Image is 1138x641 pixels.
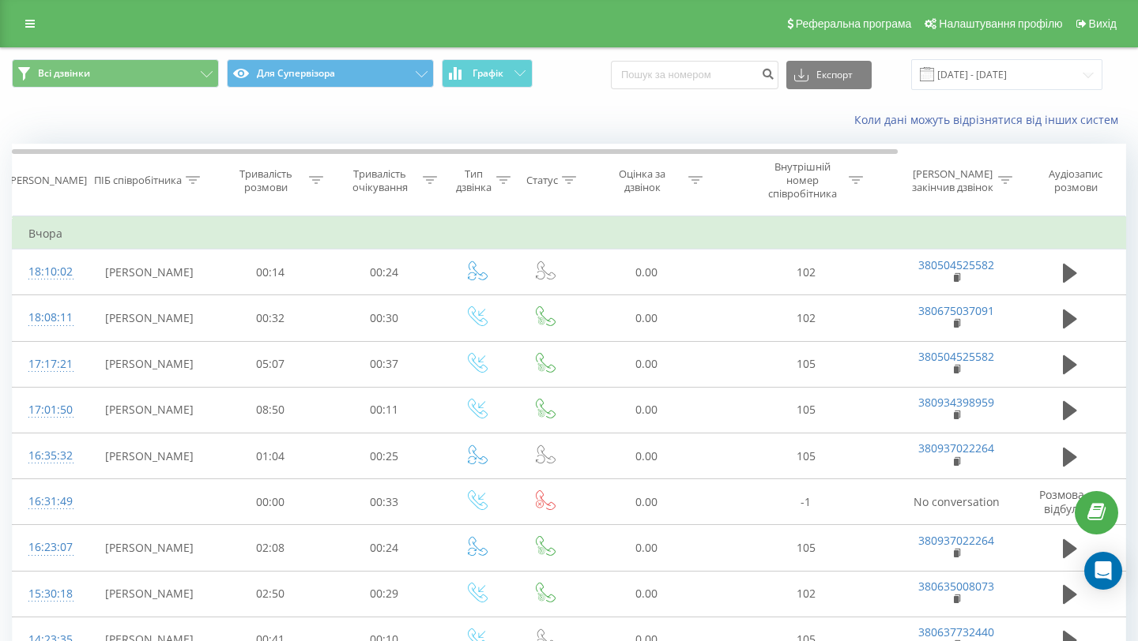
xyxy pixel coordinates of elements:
[213,387,326,433] td: 08:50
[854,112,1126,127] a: Коли дані можуть відрізнятися вiд інших систем
[213,295,326,341] td: 00:32
[38,67,90,80] span: Всі дзвінки
[227,167,304,194] div: Тривалість розмови
[85,295,213,341] td: [PERSON_NAME]
[578,433,714,479] td: 0.00
[341,167,419,194] div: Тривалість очікування
[455,167,492,194] div: Тип дзвінка
[327,249,441,295] td: 00:24
[213,479,326,525] td: 00:00
[85,525,213,571] td: [PERSON_NAME]
[213,249,326,295] td: 00:14
[327,433,441,479] td: 00:25
[28,579,70,609] div: 15:30:18
[85,249,213,295] td: [PERSON_NAME]
[578,249,714,295] td: 0.00
[918,349,994,364] a: 380504525582
[213,525,326,571] td: 02:08
[1031,167,1121,194] div: Аудіозапис розмови
[714,249,897,295] td: 102
[213,341,326,387] td: 05:07
[578,525,714,571] td: 0.00
[327,571,441,617] td: 00:29
[714,433,897,479] td: 105
[85,571,213,617] td: [PERSON_NAME]
[918,303,994,318] a: 380675037091
[714,479,897,525] td: -1
[897,479,1016,525] td: No conversation
[327,479,441,525] td: 00:33
[28,486,70,517] div: 16:31:49
[714,341,897,387] td: 105
[918,257,994,272] a: 380504525582
[1039,487,1101,516] span: Розмова не відбулась
[714,387,897,433] td: 105
[227,59,434,88] button: Для Супервізора
[714,295,897,341] td: 102
[760,160,845,201] div: Внутрішній номер співробітника
[94,174,182,187] div: ПІБ співробітника
[714,525,897,571] td: 105
[918,533,994,548] a: 380937022264
[578,295,714,341] td: 0.00
[526,174,558,187] div: Статус
[85,341,213,387] td: [PERSON_NAME]
[28,395,70,425] div: 17:01:50
[28,302,70,333] div: 18:08:11
[578,479,714,525] td: 0.00
[578,387,714,433] td: 0.00
[1084,552,1122,590] div: Open Intercom Messenger
[786,61,872,89] button: Експорт
[442,59,533,88] button: Графік
[327,525,441,571] td: 00:24
[796,17,912,30] span: Реферальна програма
[939,17,1062,30] span: Налаштування профілю
[918,395,994,410] a: 380934398959
[7,174,87,187] div: [PERSON_NAME]
[213,433,326,479] td: 01:04
[85,433,213,479] td: [PERSON_NAME]
[473,68,503,79] span: Графік
[327,341,441,387] td: 00:37
[918,624,994,639] a: 380637732440
[600,167,684,194] div: Оцінка за дзвінок
[12,59,219,88] button: Всі дзвінки
[327,295,441,341] td: 00:30
[912,167,994,194] div: [PERSON_NAME] закінчив дзвінок
[13,218,1126,249] td: Вчора
[28,440,70,471] div: 16:35:32
[28,257,70,287] div: 18:10:02
[28,349,70,380] div: 17:17:21
[714,571,897,617] td: 102
[327,387,441,433] td: 00:11
[578,571,714,617] td: 0.00
[611,61,778,89] input: Пошук за номером
[918,440,994,455] a: 380937022264
[85,387,213,433] td: [PERSON_NAME]
[918,579,994,594] a: 380635008073
[213,571,326,617] td: 02:50
[28,532,70,563] div: 16:23:07
[1089,17,1117,30] span: Вихід
[578,341,714,387] td: 0.00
